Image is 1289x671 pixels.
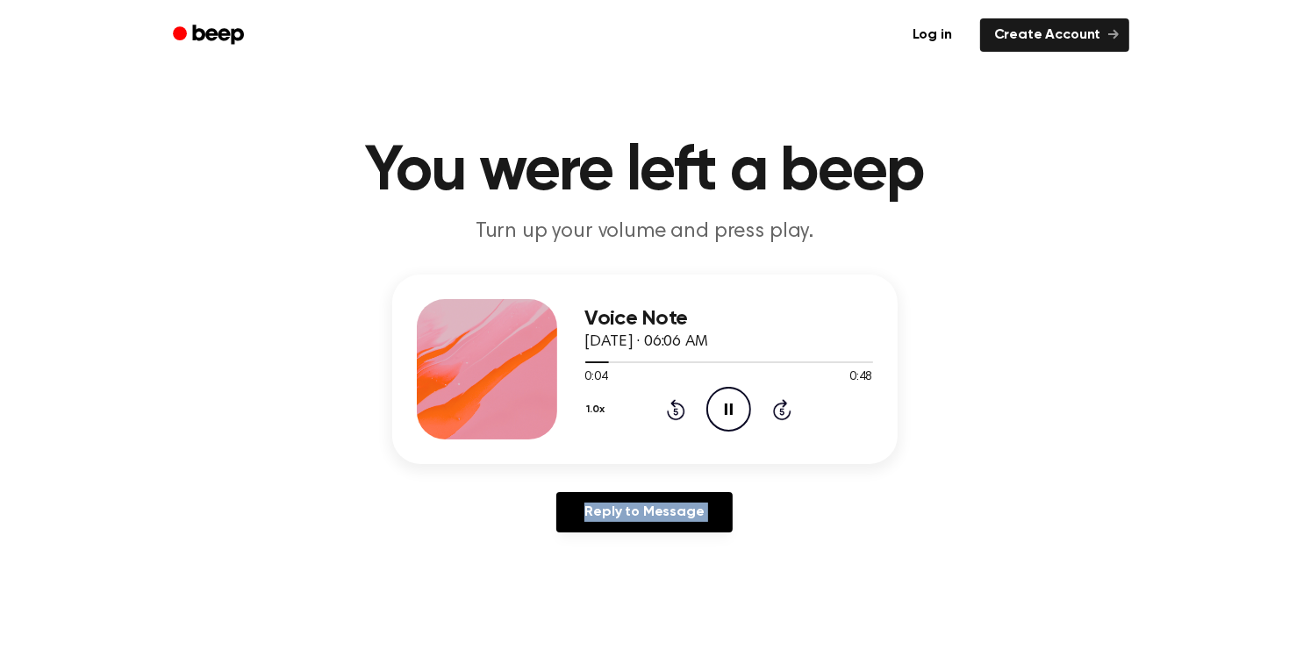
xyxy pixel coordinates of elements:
[585,395,612,425] button: 1.0x
[849,368,872,387] span: 0:48
[161,18,260,53] a: Beep
[585,368,608,387] span: 0:04
[556,492,732,532] a: Reply to Message
[585,307,873,331] h3: Voice Note
[196,140,1094,203] h1: You were left a beep
[895,15,970,55] a: Log in
[980,18,1129,52] a: Create Account
[308,218,982,246] p: Turn up your volume and press play.
[585,334,708,350] span: [DATE] · 06:06 AM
